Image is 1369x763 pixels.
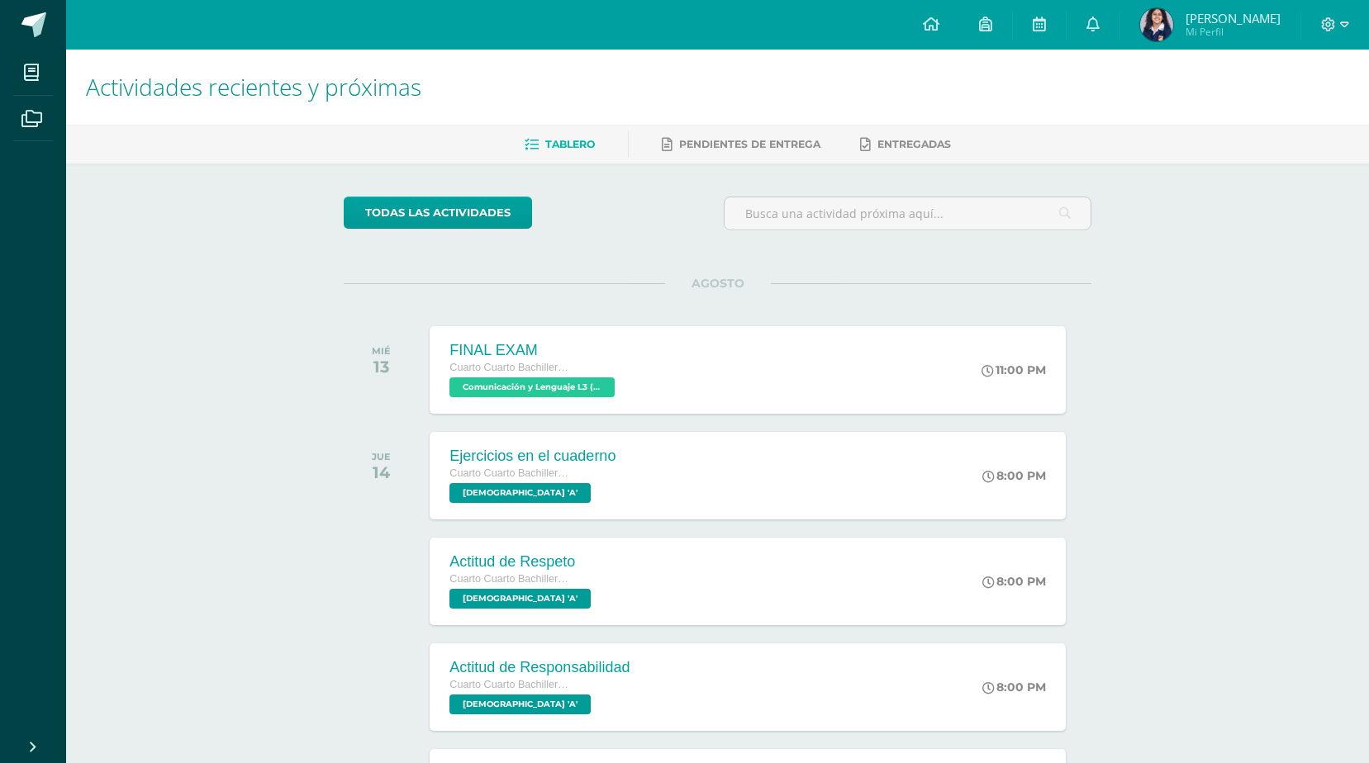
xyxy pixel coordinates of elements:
[982,363,1046,377] div: 11:00 PM
[1186,25,1281,39] span: Mi Perfil
[86,71,421,102] span: Actividades recientes y próximas
[860,131,951,158] a: Entregadas
[1140,8,1173,41] img: bcdf3a09da90e537c75f1ccf4fe8fad0.png
[344,197,532,229] a: todas las Actividades
[372,451,391,462] div: JUE
[449,573,573,585] span: Cuarto Cuarto Bachillerato en Ciencias y Letras con Orientación en Computación
[449,483,591,503] span: Evangelización 'A'
[982,574,1046,589] div: 8:00 PM
[725,197,1091,230] input: Busca una actividad próxima aquí...
[525,131,595,158] a: Tablero
[372,345,391,357] div: MIÉ
[665,276,771,291] span: AGOSTO
[449,553,595,571] div: Actitud de Respeto
[545,138,595,150] span: Tablero
[877,138,951,150] span: Entregadas
[449,679,573,690] span: Cuarto Cuarto Bachillerato en Ciencias y Letras con Orientación en Computación
[372,462,391,482] div: 14
[449,362,573,373] span: Cuarto Cuarto Bachillerato en Ciencias y Letras con Orientación en Computación
[982,680,1046,694] div: 8:00 PM
[449,377,615,397] span: Comunicación y Lenguaje L3 (Inglés Técnico) 4 'A'
[449,589,591,609] span: Evangelización 'A'
[449,694,591,714] span: Evangelización 'A'
[449,342,619,359] div: FINAL EXAM
[449,448,616,465] div: Ejercicios en el cuaderno
[449,467,573,479] span: Cuarto Cuarto Bachillerato en Ciencias y Letras con Orientación en Computación
[1186,10,1281,26] span: [PERSON_NAME]
[982,468,1046,483] div: 8:00 PM
[449,659,630,676] div: Actitud de Responsabilidad
[662,131,820,158] a: Pendientes de entrega
[679,138,820,150] span: Pendientes de entrega
[372,357,391,377] div: 13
